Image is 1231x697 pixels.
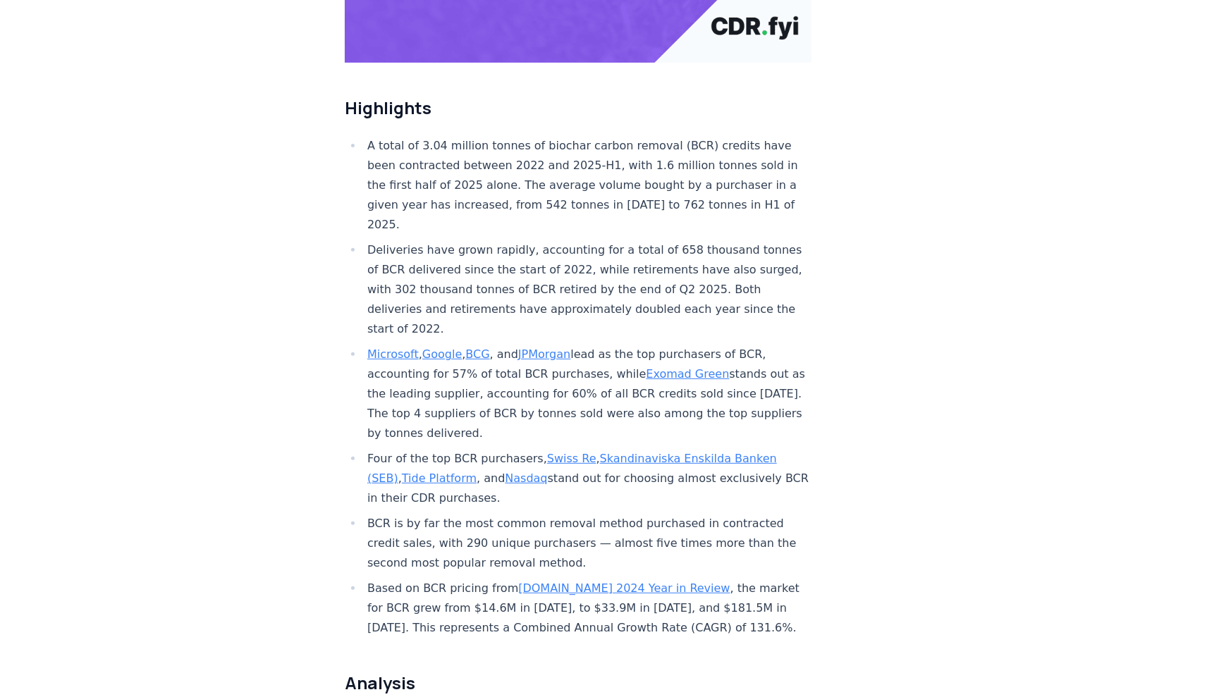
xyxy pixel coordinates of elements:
[505,471,547,485] a: Nasdaq
[518,581,730,595] a: [DOMAIN_NAME] 2024 Year in Review
[363,136,812,235] li: A total of 3.04 million tonnes of biochar carbon removal (BCR) credits have been contracted betwe...
[402,471,477,485] a: Tide Platform
[422,347,462,361] a: Google
[518,347,570,361] a: JPMorgan
[345,672,812,694] h2: Analysis
[345,97,812,119] h2: Highlights
[363,514,812,573] li: BCR is by far the most common removal method purchased in contracted credit sales, with 290 uniqu...
[465,347,489,361] a: BCG
[367,347,419,361] a: Microsoft
[547,452,596,465] a: Swiss Re
[363,345,812,443] li: , , , and lead as the top purchasers of BCR, accounting for 57% of total BCR purchases, while sta...
[646,367,729,381] a: Exomad Green
[363,579,812,638] li: Based on BCR pricing from , the market for BCR grew from $14.6M in [DATE], to $33.9M in [DATE], a...
[363,240,812,339] li: Deliveries have grown rapidly, accounting for a total of 658 thousand tonnes of BCR delivered sin...
[363,449,812,508] li: Four of the top BCR purchasers, , , , and stand out for choosing almost exclusively BCR in their ...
